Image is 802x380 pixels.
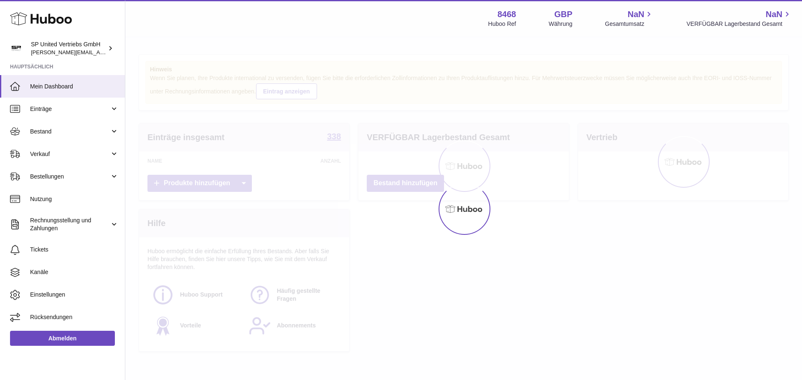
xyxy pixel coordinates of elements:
[549,20,573,28] div: Währung
[627,9,644,20] span: NaN
[30,313,119,321] span: Rücksendungen
[554,9,572,20] strong: GBP
[605,20,654,28] span: Gesamtumsatz
[605,9,654,28] a: NaN Gesamtumsatz
[30,128,110,136] span: Bestand
[30,195,119,203] span: Nutzung
[10,331,115,346] a: Abmelden
[31,40,106,56] div: SP United Vertriebs GmbH
[30,291,119,299] span: Einstellungen
[30,268,119,276] span: Kanäle
[686,20,792,28] span: VERFÜGBAR Lagerbestand Gesamt
[30,150,110,158] span: Verkauf
[30,83,119,91] span: Mein Dashboard
[766,9,782,20] span: NaN
[497,9,516,20] strong: 8468
[30,105,110,113] span: Einträge
[686,9,792,28] a: NaN VERFÜGBAR Lagerbestand Gesamt
[30,216,110,232] span: Rechnungsstellung und Zahlungen
[30,246,119,254] span: Tickets
[488,20,516,28] div: Huboo Ref
[10,42,23,55] img: tim@sp-united.com
[30,173,110,181] span: Bestellungen
[31,49,168,55] span: [PERSON_NAME][EMAIL_ADDRESS][DOMAIN_NAME]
